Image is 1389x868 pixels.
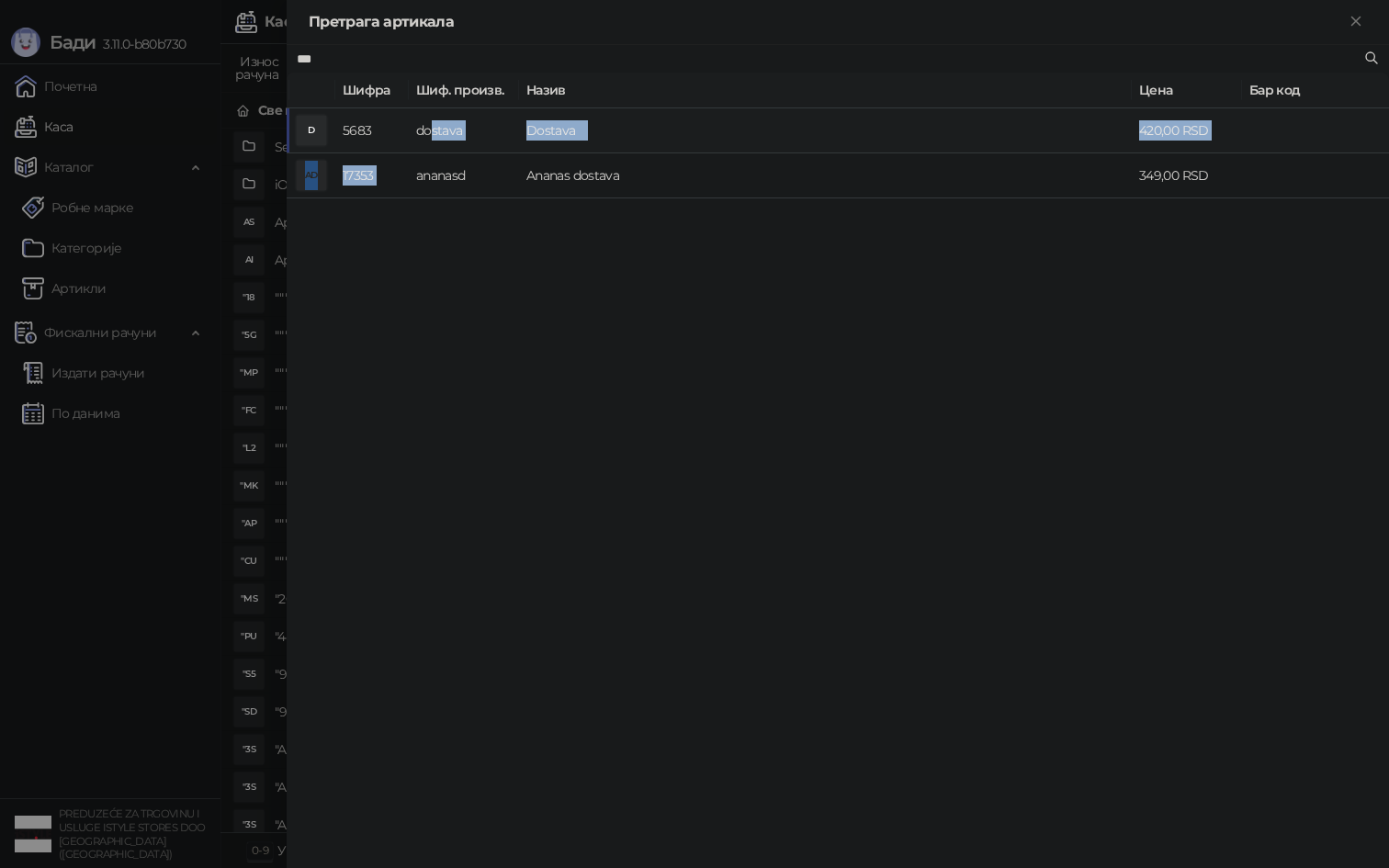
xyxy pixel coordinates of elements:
td: Dostava [519,108,1132,153]
th: Цена [1132,73,1242,108]
td: 5683 [335,108,409,153]
th: Шифра [335,73,409,108]
th: Бар код [1242,73,1389,108]
th: Шиф. произв. [409,73,519,108]
div: Претрага артикала [309,11,1345,33]
button: Close [1345,11,1367,33]
div: D [297,116,326,145]
td: Ananas dostava [519,153,1132,198]
th: Назив [519,73,1132,108]
div: AD [297,161,326,190]
td: dostava [409,108,519,153]
td: ananasd [409,153,519,198]
td: 17353 [335,153,409,198]
td: 420,00 RSD [1132,108,1242,153]
td: 349,00 RSD [1132,153,1242,198]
